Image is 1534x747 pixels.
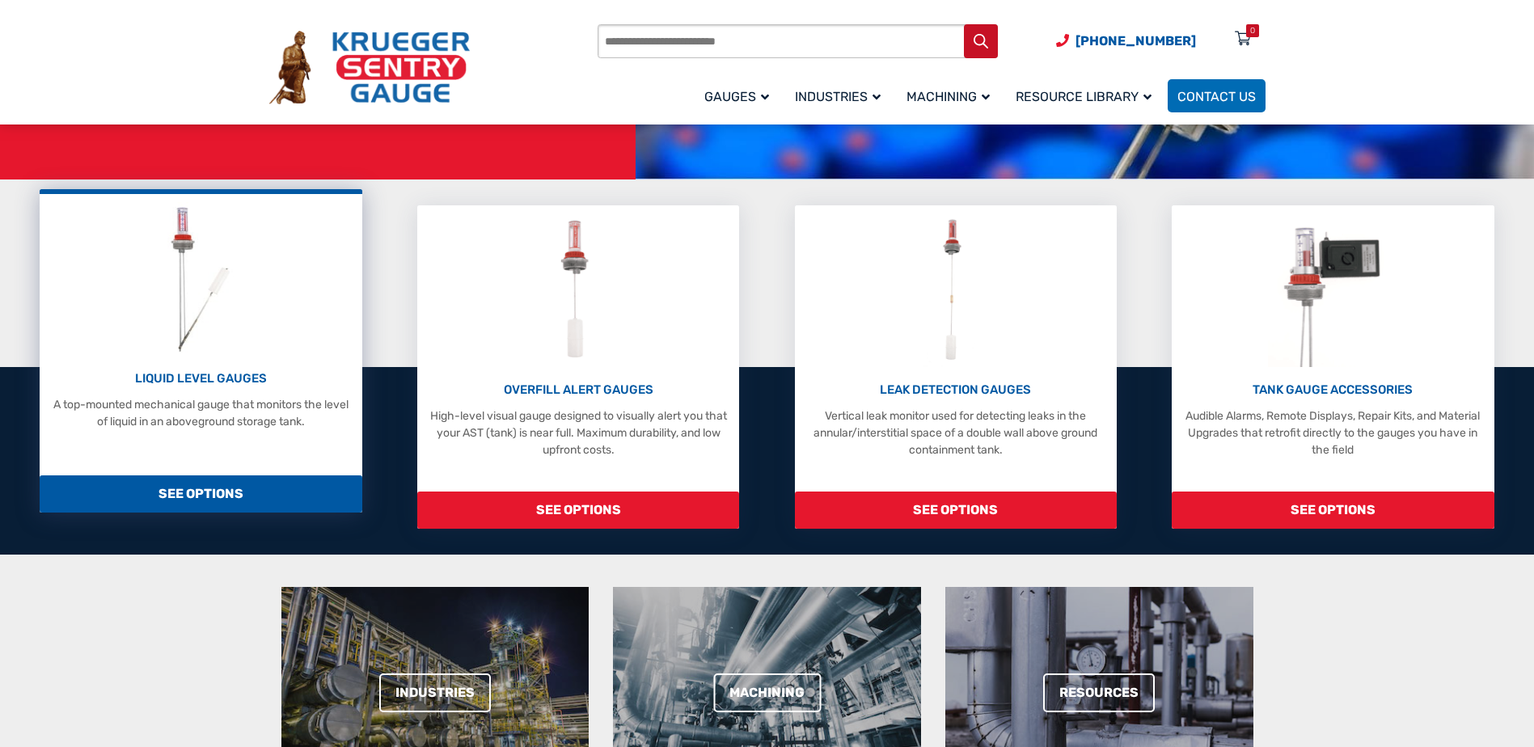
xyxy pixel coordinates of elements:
[417,492,739,529] span: SEE OPTIONS
[1016,89,1152,104] span: Resource Library
[1172,205,1494,529] a: Tank Gauge Accessories TANK GAUGE ACCESSORIES Audible Alarms, Remote Displays, Repair Kits, and M...
[425,407,731,458] p: High-level visual gauge designed to visually alert you that your AST (tank) is near full. Maximum...
[1043,673,1155,712] a: Resources
[158,202,243,356] img: Liquid Level Gauges
[906,89,990,104] span: Machining
[795,89,881,104] span: Industries
[897,77,1006,115] a: Machining
[695,77,785,115] a: Gauges
[1006,77,1168,115] a: Resource Library
[795,205,1117,529] a: Leak Detection Gauges LEAK DETECTION GAUGES Vertical leak monitor used for detecting leaks in the...
[923,213,987,367] img: Leak Detection Gauges
[1168,79,1266,112] a: Contact Us
[1180,407,1485,458] p: Audible Alarms, Remote Displays, Repair Kits, and Material Upgrades that retrofit directly to the...
[40,189,361,513] a: Liquid Level Gauges LIQUID LEVEL GAUGES A top-mounted mechanical gauge that monitors the level of...
[713,673,821,712] a: Machining
[543,213,615,367] img: Overfill Alert Gauges
[704,89,769,104] span: Gauges
[803,381,1109,399] p: LEAK DETECTION GAUGES
[379,673,491,712] a: Industries
[1180,381,1485,399] p: TANK GAUGE ACCESSORIES
[269,31,470,105] img: Krueger Sentry Gauge
[785,77,897,115] a: Industries
[1250,24,1255,37] div: 0
[1056,31,1196,51] a: Phone Number (920) 434-8860
[1177,89,1256,104] span: Contact Us
[1075,33,1196,49] span: [PHONE_NUMBER]
[1268,213,1398,367] img: Tank Gauge Accessories
[48,369,353,388] p: LIQUID LEVEL GAUGES
[48,396,353,430] p: A top-mounted mechanical gauge that monitors the level of liquid in an aboveground storage tank.
[425,381,731,399] p: OVERFILL ALERT GAUGES
[795,492,1117,529] span: SEE OPTIONS
[40,475,361,513] span: SEE OPTIONS
[803,407,1109,458] p: Vertical leak monitor used for detecting leaks in the annular/interstitial space of a double wall...
[1172,492,1494,529] span: SEE OPTIONS
[417,205,739,529] a: Overfill Alert Gauges OVERFILL ALERT GAUGES High-level visual gauge designed to visually alert yo...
